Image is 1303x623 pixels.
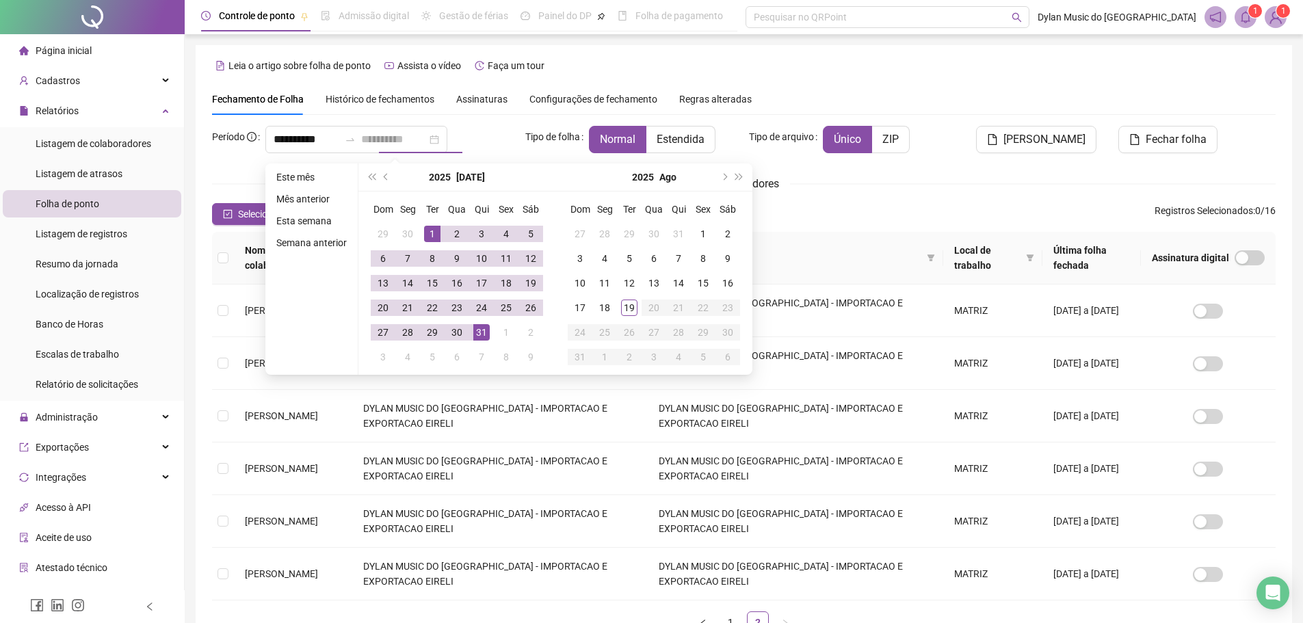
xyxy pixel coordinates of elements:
th: Última folha fechada [1042,232,1141,284]
td: 2025-08-05 [420,345,445,369]
div: 11 [498,250,514,267]
div: 2 [523,324,539,341]
span: [PERSON_NAME] [245,358,318,369]
td: 2025-07-22 [420,295,445,320]
span: Listagem de registros [36,228,127,239]
span: audit [19,533,29,542]
td: 2025-07-21 [395,295,420,320]
td: DYLAN MUSIC DO [GEOGRAPHIC_DATA] - IMPORTACAO E EXPORTACAO EIRELI [648,284,943,337]
span: file [1129,134,1140,145]
span: file [19,106,29,116]
span: Regras alteradas [679,94,752,104]
span: Tipo de arquivo [749,129,814,144]
span: sync [19,473,29,482]
div: 4 [498,226,514,242]
span: Relatório de solicitações [36,379,138,390]
span: Folha de pagamento [635,10,723,21]
span: 1 [1281,6,1286,16]
span: Admissão digital [339,10,409,21]
span: sun [421,11,431,21]
td: 2025-08-23 [715,295,740,320]
td: 2025-07-28 [395,320,420,345]
button: super-next-year [732,163,747,191]
td: 2025-08-09 [715,246,740,271]
span: pushpin [300,12,308,21]
div: 15 [424,275,440,291]
div: 19 [621,300,637,316]
span: filter [1023,240,1037,276]
div: 27 [375,324,391,341]
span: search [1012,12,1022,23]
div: 25 [596,324,613,341]
span: Local de trabalho [954,243,1020,273]
td: 2025-07-29 [420,320,445,345]
td: 2025-07-24 [469,295,494,320]
div: 30 [449,324,465,341]
span: 1 [1253,6,1258,16]
td: 2025-07-27 [371,320,395,345]
div: 5 [424,349,440,365]
div: 16 [449,275,465,291]
span: Localização de registros [36,289,139,300]
div: 21 [399,300,416,316]
td: MATRIZ [943,284,1042,337]
td: 2025-07-28 [592,222,617,246]
span: Painel do DP [538,10,592,21]
div: 30 [720,324,736,341]
div: 9 [720,250,736,267]
button: year panel [632,163,654,191]
td: 2025-08-26 [617,320,642,345]
td: 2025-07-23 [445,295,469,320]
td: 2025-08-15 [691,271,715,295]
div: Open Intercom Messenger [1256,576,1289,609]
div: 29 [375,226,391,242]
button: super-prev-year [364,163,379,191]
div: 2 [449,226,465,242]
div: 27 [646,324,662,341]
div: 30 [399,226,416,242]
span: api [19,503,29,512]
div: 20 [646,300,662,316]
td: 2025-08-08 [494,345,518,369]
td: 2025-08-06 [445,345,469,369]
span: clock-circle [201,11,211,21]
td: 2025-08-12 [617,271,642,295]
li: Este mês [271,169,352,185]
th: Sex [691,197,715,222]
td: 2025-08-25 [592,320,617,345]
div: 6 [646,250,662,267]
span: pushpin [597,12,605,21]
div: 6 [449,349,465,365]
span: check-square [223,209,233,219]
td: 2025-09-04 [666,345,691,369]
td: 2025-08-19 [617,295,642,320]
td: 2025-08-04 [592,246,617,271]
td: 2025-08-03 [568,246,592,271]
td: MATRIZ [943,337,1042,390]
li: Esta semana [271,213,352,229]
th: Qua [642,197,666,222]
td: 2025-07-19 [518,271,543,295]
td: 2025-08-01 [691,222,715,246]
span: Resumo da jornada [36,259,118,269]
th: Qui [469,197,494,222]
span: Estendida [657,133,705,146]
span: Listagem de atrasos [36,168,122,179]
span: file-text [215,61,225,70]
span: filter [1026,254,1034,262]
span: Período [212,131,245,142]
td: 2025-08-13 [642,271,666,295]
td: 2025-08-28 [666,320,691,345]
div: 8 [695,250,711,267]
td: 2025-07-17 [469,271,494,295]
div: 14 [670,275,687,291]
span: Assinaturas [456,94,508,104]
span: file [987,134,998,145]
td: 2025-07-06 [371,246,395,271]
td: 2025-08-24 [568,320,592,345]
span: Dylan Music do [GEOGRAPHIC_DATA] [1038,10,1196,25]
li: Semana anterior [271,235,352,251]
td: 2025-08-22 [691,295,715,320]
button: year panel [429,163,451,191]
span: Configurações de fechamento [529,94,657,104]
